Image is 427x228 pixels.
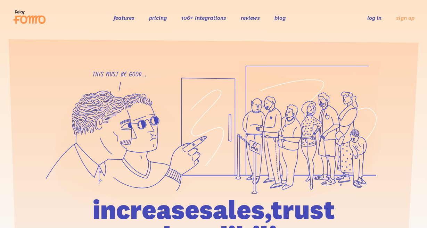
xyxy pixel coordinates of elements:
a: pricing [149,14,167,21]
a: features [114,14,134,21]
a: log in [367,14,381,21]
a: sign up [396,14,414,22]
a: reviews [241,14,260,21]
a: 106+ integrations [181,14,226,21]
a: blog [274,14,286,21]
